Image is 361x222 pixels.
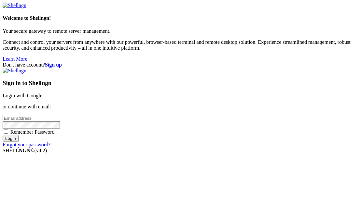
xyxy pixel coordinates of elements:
[3,62,358,68] div: Don't have account?
[3,104,358,110] p: or continue with email:
[3,142,50,147] a: Forgot your password?
[19,148,31,153] b: NGN
[3,135,19,142] input: Login
[10,129,55,135] span: Remember Password
[3,39,358,51] p: Connect and control your servers from anywhere with our powerful, browser-based terminal and remo...
[3,148,47,153] span: SHELL ©
[3,80,358,87] h3: Sign in to Shellngn
[3,28,358,34] p: Your secure gateway to remote server management.
[4,129,8,134] input: Remember Password
[45,62,62,68] a: Sign up
[3,15,358,21] h4: Welcome to Shellngn!
[3,56,27,62] a: Learn More
[35,148,47,153] span: 4.2.0
[3,93,42,98] a: Login with Google
[3,68,26,74] img: Shellngn
[3,3,26,8] img: Shellngn
[3,115,60,122] input: Email address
